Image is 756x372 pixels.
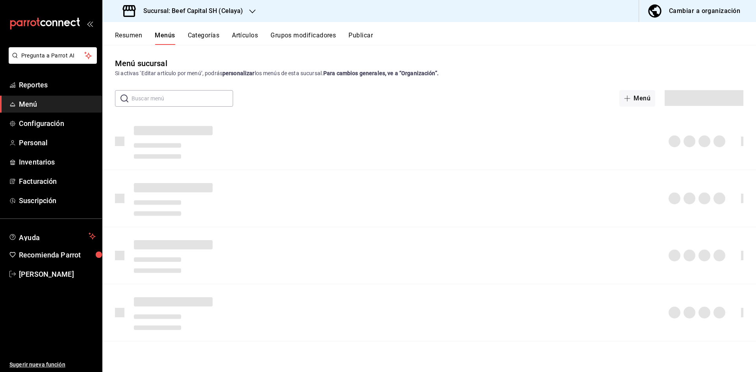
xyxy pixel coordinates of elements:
strong: personalizar [222,70,255,76]
a: Pregunta a Parrot AI [6,57,97,65]
span: Menú [19,99,96,109]
span: Inventarios [19,157,96,167]
span: Configuración [19,118,96,129]
div: navigation tabs [115,31,756,45]
button: Menús [155,31,175,45]
div: Cambiar a organización [669,6,740,17]
span: Suscripción [19,195,96,206]
span: Facturación [19,176,96,187]
button: Categorías [188,31,220,45]
div: Menú sucursal [115,57,167,69]
div: Si activas ‘Editar artículo por menú’, podrás los menús de esta sucursal. [115,69,743,78]
span: Sugerir nueva función [9,361,96,369]
button: Artículos [232,31,258,45]
h3: Sucursal: Beef Capital SH (Celaya) [137,6,243,16]
span: Personal [19,137,96,148]
button: Pregunta a Parrot AI [9,47,97,64]
input: Buscar menú [132,91,233,106]
button: Menú [619,90,655,107]
span: [PERSON_NAME] [19,269,96,279]
span: Reportes [19,80,96,90]
span: Recomienda Parrot [19,250,96,260]
button: Resumen [115,31,142,45]
span: Ayuda [19,231,85,241]
button: open_drawer_menu [87,20,93,27]
span: Pregunta a Parrot AI [21,52,85,60]
button: Grupos modificadores [271,31,336,45]
strong: Para cambios generales, ve a “Organización”. [323,70,439,76]
button: Publicar [348,31,373,45]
